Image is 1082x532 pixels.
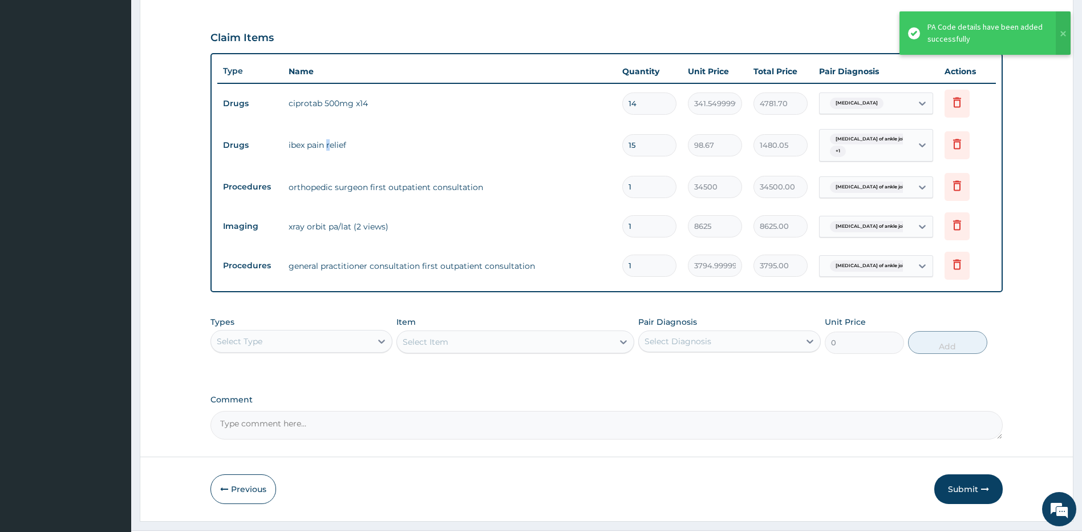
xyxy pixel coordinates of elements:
th: Type [217,61,283,82]
td: Imaging [217,216,283,237]
span: We're online! [66,144,157,259]
td: Procedures [217,176,283,198]
td: Procedures [217,255,283,276]
td: Drugs [217,135,283,156]
span: [MEDICAL_DATA] of ankle joint [830,182,914,193]
th: Actions [939,60,996,83]
label: Pair Diagnosis [638,316,697,328]
textarea: Type your message and hit 'Enter' [6,312,217,352]
span: [MEDICAL_DATA] of ankle joint [830,221,914,232]
span: [MEDICAL_DATA] [830,98,884,109]
div: Select Type [217,336,262,347]
td: xray orbit pa/lat (2 views) [283,215,617,238]
th: Name [283,60,617,83]
th: Pair Diagnosis [813,60,939,83]
span: [MEDICAL_DATA] of ankle joint [830,134,914,145]
label: Comment [210,395,1003,405]
h3: Claim Items [210,32,274,45]
span: + 1 [830,146,846,157]
span: [MEDICAL_DATA] of ankle joint [830,260,914,272]
th: Unit Price [682,60,748,83]
div: Chat with us now [59,64,192,79]
button: Submit [934,474,1003,504]
label: Unit Price [825,316,866,328]
img: d_794563401_company_1708531726252_794563401 [21,57,46,86]
td: ciprotab 500mg x14 [283,92,617,115]
th: Quantity [617,60,682,83]
td: general practitioner consultation first outpatient consultation [283,255,617,277]
button: Add [908,331,987,354]
div: PA Code details have been added successfully [927,21,1045,45]
td: ibex pain relief [283,134,617,156]
th: Total Price [748,60,813,83]
div: Minimize live chat window [187,6,214,33]
button: Previous [210,474,276,504]
div: Select Diagnosis [645,336,711,347]
td: orthopedic surgeon first outpatient consultation [283,176,617,199]
td: Drugs [217,93,283,114]
label: Types [210,317,234,327]
label: Item [396,316,416,328]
